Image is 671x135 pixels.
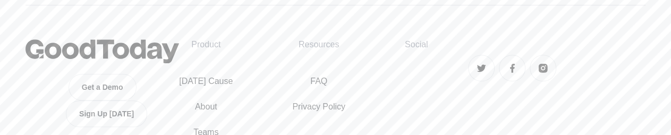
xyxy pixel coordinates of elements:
img: Twitter [476,63,487,73]
a: Instagram [530,55,556,81]
h4: Resources [292,39,345,49]
h4: Social [405,39,645,49]
a: Privacy Policy [292,100,345,113]
h4: Product [179,39,233,49]
img: Instagram [538,63,548,73]
a: Get a Demo [69,74,137,100]
img: Facebook [507,63,517,73]
a: Twitter [468,55,495,81]
a: [DATE] Cause [179,75,233,88]
a: FAQ [292,75,345,88]
a: About [179,100,233,113]
a: Sign Up [DATE] [66,100,147,127]
img: GoodToday [26,39,179,64]
a: Facebook [499,55,525,81]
